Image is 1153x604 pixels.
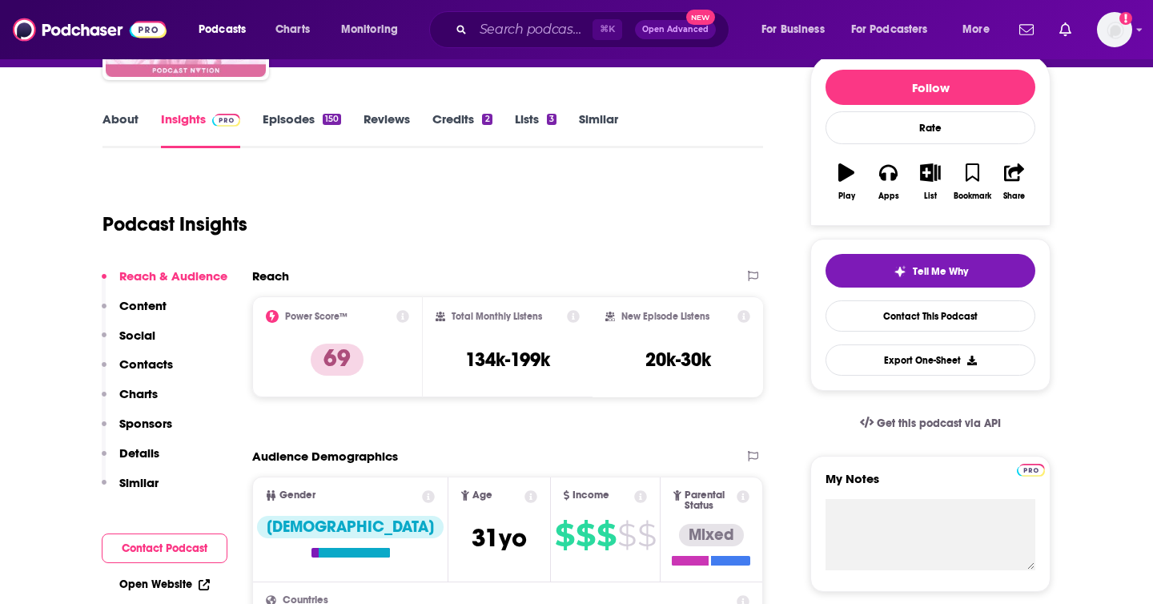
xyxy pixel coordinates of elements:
[826,153,867,211] button: Play
[894,265,906,278] img: tell me why sparkle
[311,344,364,376] p: 69
[686,10,715,25] span: New
[102,298,167,328] button: Content
[910,153,951,211] button: List
[962,18,990,41] span: More
[119,298,167,313] p: Content
[285,311,348,322] h2: Power Score™
[826,111,1035,144] div: Rate
[750,17,845,42] button: open menu
[279,490,315,501] span: Gender
[597,522,616,548] span: $
[102,212,247,236] h1: Podcast Insights
[257,516,444,538] div: [DEMOGRAPHIC_DATA]
[364,111,410,148] a: Reviews
[913,265,968,278] span: Tell Me Why
[1097,12,1132,47] button: Show profile menu
[432,111,492,148] a: Credits2
[482,114,492,125] div: 2
[576,522,595,548] span: $
[851,18,928,41] span: For Podcasters
[465,348,550,372] h3: 134k-199k
[515,111,556,148] a: Lists3
[838,191,855,201] div: Play
[841,17,951,42] button: open menu
[1017,464,1045,477] img: Podchaser Pro
[102,111,139,148] a: About
[826,471,1035,499] label: My Notes
[323,114,341,125] div: 150
[341,18,398,41] span: Monitoring
[994,153,1035,211] button: Share
[102,534,227,563] button: Contact Podcast
[102,356,173,386] button: Contacts
[102,268,227,298] button: Reach & Audience
[555,522,574,548] span: $
[1017,461,1045,477] a: Pro website
[119,356,173,372] p: Contacts
[847,404,1014,443] a: Get this podcast via API
[593,19,622,40] span: ⌘ K
[635,20,716,39] button: Open AdvancedNew
[951,153,993,211] button: Bookmark
[761,18,825,41] span: For Business
[826,300,1035,332] a: Contact This Podcast
[452,311,542,322] h2: Total Monthly Listens
[826,344,1035,376] button: Export One-Sheet
[679,524,744,546] div: Mixed
[102,328,155,357] button: Social
[878,191,899,201] div: Apps
[1053,16,1078,43] a: Show notifications dropdown
[161,111,240,148] a: InsightsPodchaser Pro
[252,449,398,464] h2: Audience Demographics
[212,114,240,127] img: Podchaser Pro
[102,445,159,475] button: Details
[645,348,711,372] h3: 20k-30k
[547,114,556,125] div: 3
[102,475,159,505] button: Similar
[685,490,734,511] span: Parental Status
[1119,12,1132,25] svg: Add a profile image
[473,17,593,42] input: Search podcasts, credits, & more...
[119,386,158,401] p: Charts
[102,386,158,416] button: Charts
[951,17,1010,42] button: open menu
[572,490,609,501] span: Income
[1003,191,1025,201] div: Share
[265,17,319,42] a: Charts
[642,26,709,34] span: Open Advanced
[826,254,1035,288] button: tell me why sparkleTell Me Why
[579,111,618,148] a: Similar
[119,445,159,461] p: Details
[275,18,310,41] span: Charts
[621,311,709,322] h2: New Episode Listens
[263,111,341,148] a: Episodes150
[826,70,1035,105] button: Follow
[330,17,419,42] button: open menu
[444,11,745,48] div: Search podcasts, credits, & more...
[102,416,172,445] button: Sponsors
[877,417,1001,430] span: Get this podcast via API
[954,191,991,201] div: Bookmark
[637,522,656,548] span: $
[13,14,167,45] img: Podchaser - Follow, Share and Rate Podcasts
[1097,12,1132,47] img: User Profile
[119,416,172,431] p: Sponsors
[119,578,210,591] a: Open Website
[199,18,246,41] span: Podcasts
[472,490,492,501] span: Age
[472,522,527,554] span: 31 yo
[119,475,159,490] p: Similar
[867,153,909,211] button: Apps
[617,522,636,548] span: $
[252,268,289,284] h2: Reach
[119,328,155,343] p: Social
[1013,16,1040,43] a: Show notifications dropdown
[187,17,267,42] button: open menu
[119,268,227,284] p: Reach & Audience
[924,191,937,201] div: List
[1097,12,1132,47] span: Logged in as heidiv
